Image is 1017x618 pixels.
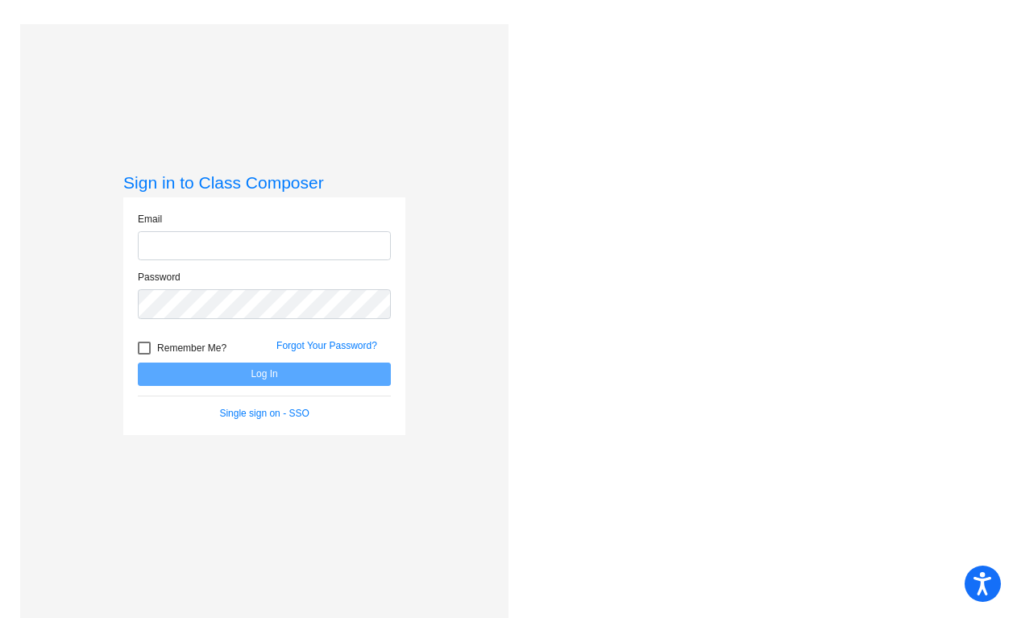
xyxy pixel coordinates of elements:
h3: Sign in to Class Composer [123,172,405,193]
label: Password [138,270,181,284]
a: Forgot Your Password? [276,340,377,351]
a: Single sign on - SSO [219,408,309,419]
button: Log In [138,363,391,386]
label: Email [138,212,162,226]
span: Remember Me? [157,338,226,358]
